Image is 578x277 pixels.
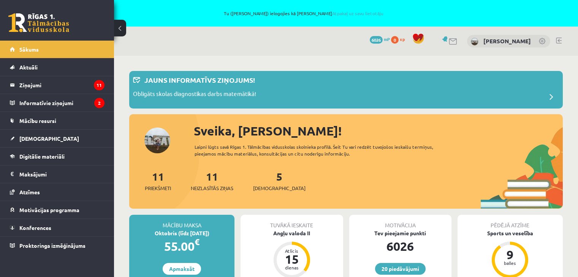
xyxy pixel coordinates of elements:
[10,41,105,58] a: Sākums
[241,229,343,237] div: Angļu valoda II
[400,36,405,42] span: xp
[280,265,303,270] div: dienas
[19,189,40,195] span: Atzīmes
[349,237,451,255] div: 6026
[483,37,531,45] a: [PERSON_NAME]
[370,36,390,42] a: 6026 mP
[145,170,171,192] a: 11Priekšmeti
[375,263,426,275] a: 20 piedāvājumi
[10,219,105,236] a: Konferences
[144,75,255,85] p: Jauns informatīvs ziņojums!
[10,148,105,165] a: Digitālie materiāli
[19,64,38,71] span: Aktuāli
[19,165,105,183] legend: Maksājumi
[280,249,303,253] div: Atlicis
[191,170,233,192] a: 11Neizlasītās ziņas
[194,122,563,140] div: Sveika, [PERSON_NAME]!
[10,112,105,129] a: Mācību resursi
[241,215,343,229] div: Tuvākā ieskaite
[349,229,451,237] div: Tev pieejamie punkti
[19,117,56,124] span: Mācību resursi
[19,46,39,53] span: Sākums
[129,237,234,255] div: 55.00
[391,36,409,42] a: 0 xp
[133,90,256,100] p: Obligāts skolas diagnostikas darbs matemātikā!
[10,94,105,112] a: Informatīvie ziņojumi2
[499,249,521,261] div: 9
[129,215,234,229] div: Mācību maksa
[129,229,234,237] div: Oktobris (līdz [DATE])
[19,224,51,231] span: Konferences
[370,36,383,44] span: 6026
[145,184,171,192] span: Priekšmeti
[19,94,105,112] legend: Informatīvie ziņojumi
[332,10,383,16] a: Atpakaļ uz savu lietotāju
[94,80,105,90] i: 11
[384,36,390,42] span: mP
[458,215,563,229] div: Pēdējā atzīme
[471,38,478,46] img: Endija Ozoliņa
[253,184,306,192] span: [DEMOGRAPHIC_DATA]
[10,183,105,201] a: Atzīmes
[253,170,306,192] a: 5[DEMOGRAPHIC_DATA]
[19,135,79,142] span: [DEMOGRAPHIC_DATA]
[87,11,520,16] span: Tu ([PERSON_NAME]) ielogojies kā [PERSON_NAME]
[94,98,105,108] i: 2
[391,36,399,44] span: 0
[195,236,200,247] span: €
[10,58,105,76] a: Aktuāli
[10,237,105,254] a: Proktoringa izmēģinājums
[10,165,105,183] a: Maksājumi
[10,76,105,94] a: Ziņojumi11
[10,201,105,219] a: Motivācijas programma
[19,206,79,213] span: Motivācijas programma
[19,153,65,160] span: Digitālie materiāli
[133,75,559,105] a: Jauns informatīvs ziņojums! Obligāts skolas diagnostikas darbs matemātikā!
[19,242,86,249] span: Proktoringa izmēģinājums
[19,76,105,94] legend: Ziņojumi
[191,184,233,192] span: Neizlasītās ziņas
[10,130,105,147] a: [DEMOGRAPHIC_DATA]
[163,263,201,275] a: Apmaksāt
[349,215,451,229] div: Motivācija
[499,261,521,265] div: balles
[8,13,69,32] a: Rīgas 1. Tālmācības vidusskola
[195,143,455,157] div: Laipni lūgts savā Rīgas 1. Tālmācības vidusskolas skolnieka profilā. Šeit Tu vari redzēt tuvojošo...
[458,229,563,237] div: Sports un veselība
[280,253,303,265] div: 15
